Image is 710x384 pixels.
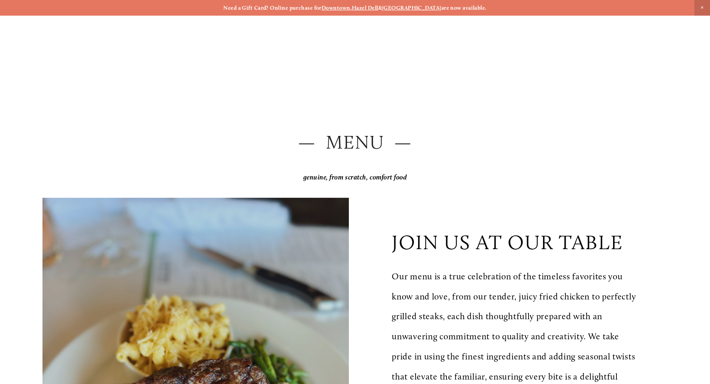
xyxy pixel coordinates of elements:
[382,4,441,11] a: [GEOGRAPHIC_DATA]
[392,230,623,254] p: join us at our table
[322,4,350,11] a: Downtown
[223,4,322,11] strong: Need a Gift Card? Online purchase for
[350,4,352,11] strong: ,
[303,173,407,181] em: genuine, from scratch, comfort food
[42,129,667,156] h2: — Menu —
[378,4,382,11] strong: &
[441,4,487,11] strong: are now available.
[352,4,378,11] a: Hazel Dell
